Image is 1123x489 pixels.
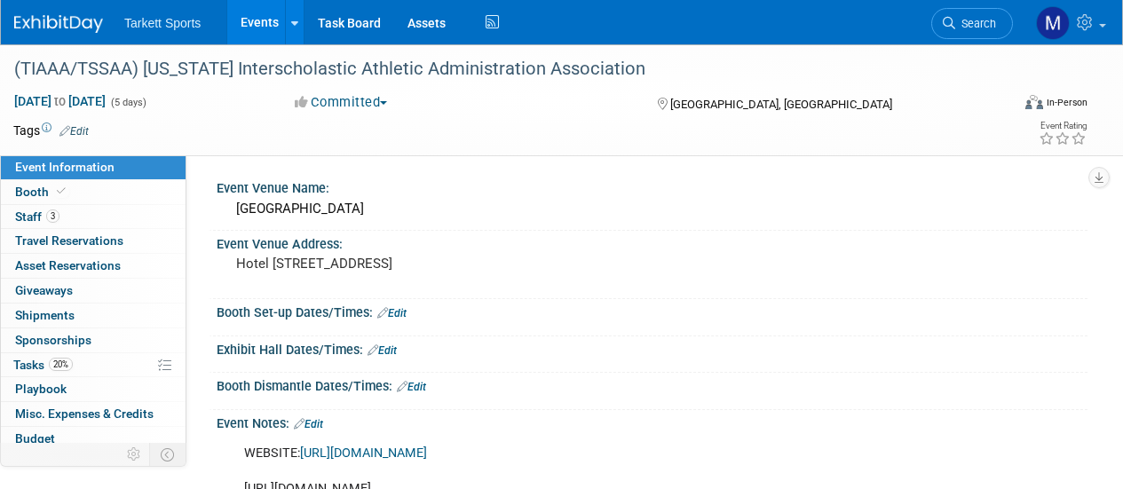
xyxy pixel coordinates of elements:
span: Staff [15,209,59,224]
a: Travel Reservations [1,229,186,253]
div: In-Person [1046,96,1087,109]
button: Committed [289,93,394,112]
span: Travel Reservations [15,233,123,248]
a: Giveaways [1,279,186,303]
a: Budget [1,427,186,451]
span: Search [955,17,996,30]
div: Event Venue Name: [217,175,1087,197]
span: Tasks [13,358,73,372]
td: Toggle Event Tabs [150,443,186,466]
span: Sponsorships [15,333,91,347]
a: Edit [368,344,397,357]
div: Exhibit Hall Dates/Times: [217,336,1087,359]
a: Staff3 [1,205,186,229]
span: [GEOGRAPHIC_DATA], [GEOGRAPHIC_DATA] [670,98,892,111]
img: Mathieu Martel [1036,6,1070,40]
span: Playbook [15,382,67,396]
pre: Hotel [STREET_ADDRESS] [236,256,560,272]
a: Asset Reservations [1,254,186,278]
a: Sponsorships [1,328,186,352]
div: Event Notes: [217,410,1087,433]
span: 3 [46,209,59,223]
a: Search [931,8,1013,39]
span: (5 days) [109,97,146,108]
span: Giveaways [15,283,73,297]
a: Edit [294,418,323,430]
span: Booth [15,185,69,199]
div: (TIAAA/TSSAA) [US_STATE] Interscholastic Athletic Administration Association [8,53,996,85]
a: Edit [397,381,426,393]
img: Format-Inperson.png [1025,95,1043,109]
a: Edit [59,125,89,138]
div: [GEOGRAPHIC_DATA] [230,195,1074,223]
td: Personalize Event Tab Strip [119,443,150,466]
span: Asset Reservations [15,258,121,272]
span: to [51,94,68,108]
div: Booth Set-up Dates/Times: [217,299,1087,322]
i: Booth reservation complete [57,186,66,196]
td: Tags [13,122,89,139]
span: 20% [49,358,73,371]
a: Event Information [1,155,186,179]
div: Booth Dismantle Dates/Times: [217,373,1087,396]
div: Event Format [930,92,1087,119]
div: Event Venue Address: [217,231,1087,253]
a: Misc. Expenses & Credits [1,402,186,426]
span: Budget [15,431,55,446]
img: ExhibitDay [14,15,103,33]
a: Booth [1,180,186,204]
a: [URL][DOMAIN_NAME] [300,446,427,461]
span: Misc. Expenses & Credits [15,406,154,421]
span: [DATE] [DATE] [13,93,107,109]
span: Tarkett Sports [124,16,201,30]
a: Edit [377,307,407,319]
a: Shipments [1,304,186,327]
span: Shipments [15,308,75,322]
span: Event Information [15,160,115,174]
a: Playbook [1,377,186,401]
div: Event Rating [1039,122,1087,130]
a: Tasks20% [1,353,186,377]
